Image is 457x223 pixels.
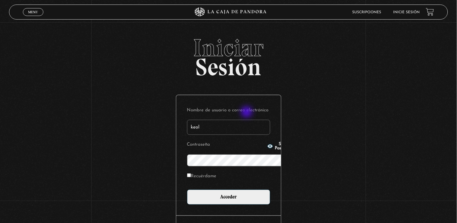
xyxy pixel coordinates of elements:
[28,10,38,14] span: Menu
[187,140,265,150] label: Contraseña
[9,36,448,74] h2: Sesión
[26,15,40,20] span: Cerrar
[352,11,381,14] a: Suscripciones
[267,142,293,150] button: Show Password
[393,11,420,14] a: Inicie sesión
[187,173,191,177] input: Recuérdame
[187,106,270,115] label: Nombre de usuario o correo electrónico
[275,142,293,150] span: Show Password
[187,172,217,181] label: Recuérdame
[187,190,270,205] input: Acceder
[426,8,434,16] a: View your shopping cart
[9,36,448,60] span: Iniciar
